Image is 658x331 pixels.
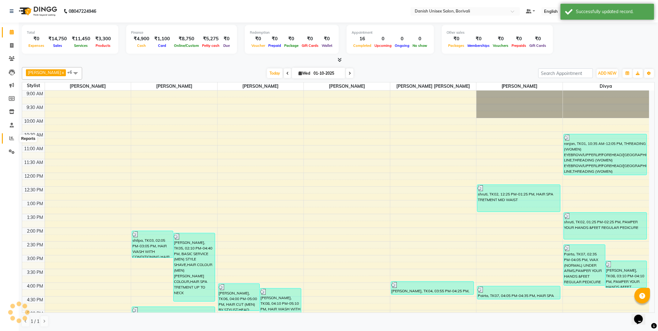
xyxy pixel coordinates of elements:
div: ₹0 [492,35,510,42]
div: 9:00 AM [26,91,45,97]
span: Voucher [250,43,267,48]
span: Package [283,43,300,48]
div: ranjan, TK01, 10:35 AM-12:05 PM, THREADING (WOMEN) EYEBROW/UPPERLIP/FOREHEAD/[GEOGRAPHIC_DATA]/JA... [564,134,647,175]
div: ₹4,900 [131,35,152,42]
span: Packages [447,43,466,48]
span: Wallet [320,43,334,48]
div: 0 [411,35,429,42]
div: ₹5,275 [200,35,221,42]
div: [PERSON_NAME], TK08, 03:10 PM-04:10 PM, PAMPER YOUR HANDS &FEET REGULAR PEDICURE [606,261,647,288]
div: ₹1,100 [152,35,172,42]
span: Gift Cards [528,43,548,48]
div: [PERSON_NAME], TK04, 03:55 PM-04:25 PM, HAIR CUT (WOMEN) BY STYLIST [391,282,474,294]
div: 1:00 PM [26,200,45,207]
div: Other sales [447,30,548,35]
span: No show [411,43,429,48]
div: 11:00 AM [23,146,45,152]
div: Finance [131,30,232,35]
div: ₹0 [221,35,232,42]
div: 10:30 AM [23,132,45,138]
div: ₹0 [466,35,492,42]
input: 2025-10-01 [312,69,343,78]
span: +6 [67,70,77,75]
span: Prepaids [510,43,528,48]
span: Ongoing [393,43,411,48]
div: shruti, TK02, 12:25 PM-01:25 PM, HAIR SPA TRETMENT MID WAIST [477,185,560,212]
div: ₹0 [27,35,46,42]
div: 4:30 PM [26,297,45,303]
div: 0 [373,35,393,42]
span: Card [156,43,168,48]
div: ₹14,750 [46,35,69,42]
div: 0 [393,35,411,42]
span: [PERSON_NAME] [28,70,61,75]
span: 1 / 1 [31,318,39,325]
div: ₹0 [510,35,528,42]
div: 2:00 PM [26,228,45,235]
a: x [61,70,64,75]
div: ₹0 [528,35,548,42]
span: [PERSON_NAME] [45,82,131,90]
div: 4:00 PM [26,283,45,289]
div: [PERSON_NAME], TK08, 04:10 PM-05:10 PM, HAIR WASH WITH CONDITIONING HAIR WASH BELOW SHOULDER,HEAD... [260,289,301,315]
div: 10:00 AM [23,118,45,125]
button: ADD NEW [597,69,618,78]
span: [PERSON_NAME] [PERSON_NAME] [390,82,477,90]
span: Vouchers [492,43,510,48]
span: [PERSON_NAME] [477,82,563,90]
div: 3:30 PM [26,269,45,276]
span: Memberships [466,43,492,48]
span: Expenses [27,43,46,48]
div: 5:00 PM [26,310,45,317]
span: Sales [52,43,64,48]
iframe: chat widget [632,306,652,325]
div: ₹0 [300,35,320,42]
div: ₹3,300 [93,35,113,42]
div: [PERSON_NAME], TK05, 02:10 PM-04:40 PM, BASIC SERVICE (MEN) STYLE SHAVE,HAIR COLOUR (MEN) [PERSON... [174,233,215,301]
input: Search Appointment [538,68,593,78]
span: Cash [136,43,147,48]
div: Appointment [352,30,429,35]
div: ₹0 [447,35,466,42]
div: shilpa, TK03, 02:05 PM-03:05 PM, HAIR WASH WITH CONDITIONING HAIR WASH BELOW SHOULDER,STYLING BLO... [132,231,173,258]
div: ₹0 [250,35,267,42]
div: 16 [352,35,373,42]
b: 08047224946 [69,2,96,20]
div: ₹0 [320,35,334,42]
span: Online/Custom [172,43,200,48]
span: Prepaid [267,43,283,48]
span: Gift Cards [300,43,320,48]
div: 11:30 AM [23,159,45,166]
div: 1:30 PM [26,214,45,221]
div: 2:30 PM [26,242,45,248]
span: Services [73,43,90,48]
span: Today [267,68,283,78]
span: [PERSON_NAME] [131,82,217,90]
span: Products [94,43,112,48]
div: [PERSON_NAME], TK06, 04:00 PM-05:00 PM, HAIR CUT (MEN) BY STYLIST,HEAD MASSAGE [DEMOGRAPHIC_DATA] [219,284,260,311]
span: Completed [352,43,373,48]
span: ADD NEW [598,71,617,76]
div: 12:30 PM [23,187,45,193]
div: Successfully updated record. [576,8,650,15]
span: Petty cash [200,43,221,48]
div: Pairta, TK07, 02:35 PM-04:05 PM, WAX (NORMAL) UNDER ARMS,PAMPER YOUR HANDS &FEET REGULAR PEDICURE [564,245,605,285]
img: logo [16,2,59,20]
div: Stylist [22,82,45,89]
span: Due [222,43,231,48]
span: [PERSON_NAME] [304,82,390,90]
div: 12:00 PM [23,173,45,180]
div: ₹0 [267,35,283,42]
span: Divya [563,82,649,90]
div: 9:30 AM [26,104,45,111]
div: Reports [20,135,37,142]
div: Pairta, TK07, 04:05 PM-04:35 PM, HAIR SPA TRETMENT MID WAIST [477,286,560,299]
div: ₹0 [283,35,300,42]
span: [PERSON_NAME] [218,82,304,90]
div: Total [27,30,113,35]
span: Wed [297,71,312,76]
div: 3:00 PM [26,255,45,262]
div: Redemption [250,30,334,35]
div: ₹8,750 [172,35,200,42]
div: ₹11,450 [69,35,93,42]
